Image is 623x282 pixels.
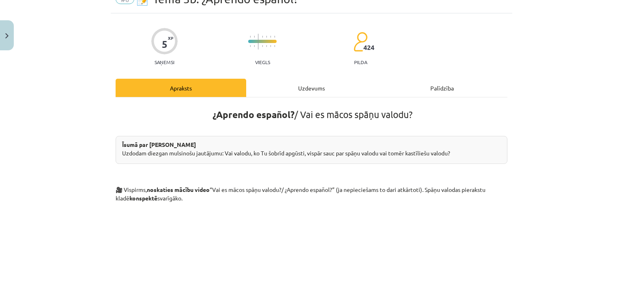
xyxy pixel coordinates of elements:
img: students-c634bb4e5e11cddfef0936a35e636f08e4e9abd3cc4e673bd6f9a4125e45ecb1.svg [353,32,367,52]
img: icon-close-lesson-0947bae3869378f0d4975bcd49f059093ad1ed9edebbc8119c70593378902aed.svg [5,33,9,39]
div: Uzdevums [246,79,377,97]
img: icon-short-line-57e1e144782c952c97e751825c79c345078a6d821885a25fce030b3d8c18986b.svg [270,45,271,47]
img: icon-short-line-57e1e144782c952c97e751825c79c345078a6d821885a25fce030b3d8c18986b.svg [266,36,267,38]
div: Uzdodam diezgan mulsinošu jautājumu: Vai valodu, ko Tu šobrīd apgūsti, vispār sauc par spāņu valo... [116,136,507,164]
strong: noskaties mācību video [147,186,210,193]
div: Apraksts [116,79,246,97]
img: icon-short-line-57e1e144782c952c97e751825c79c345078a6d821885a25fce030b3d8c18986b.svg [250,45,251,47]
strong: Īsumā par [PERSON_NAME] [122,141,196,148]
img: icon-long-line-d9ea69661e0d244f92f715978eff75569469978d946b2353a9bb055b3ed8787d.svg [258,34,259,50]
p: pilda [354,59,367,65]
img: icon-short-line-57e1e144782c952c97e751825c79c345078a6d821885a25fce030b3d8c18986b.svg [254,36,255,38]
p: Viegls [255,59,270,65]
p: 🎥 Vispirms, “Vai es mācos spāņu valodu?/ ¿Aprendo español?” (ja nepieciešams to dari atkārtoti). ... [116,181,507,202]
h1: / Vai es mācos spāņu valodu? [116,105,507,120]
img: icon-short-line-57e1e144782c952c97e751825c79c345078a6d821885a25fce030b3d8c18986b.svg [274,45,275,47]
img: icon-short-line-57e1e144782c952c97e751825c79c345078a6d821885a25fce030b3d8c18986b.svg [270,36,271,38]
img: icon-short-line-57e1e144782c952c97e751825c79c345078a6d821885a25fce030b3d8c18986b.svg [262,36,263,38]
img: icon-short-line-57e1e144782c952c97e751825c79c345078a6d821885a25fce030b3d8c18986b.svg [254,45,255,47]
strong: ¿Aprendo español? [213,109,294,121]
strong: konspektē [129,194,157,202]
img: icon-short-line-57e1e144782c952c97e751825c79c345078a6d821885a25fce030b3d8c18986b.svg [262,45,263,47]
img: icon-short-line-57e1e144782c952c97e751825c79c345078a6d821885a25fce030b3d8c18986b.svg [250,36,251,38]
span: XP [168,36,173,40]
p: Saņemsi [151,59,178,65]
div: 5 [162,39,168,50]
span: 424 [363,44,374,51]
img: icon-short-line-57e1e144782c952c97e751825c79c345078a6d821885a25fce030b3d8c18986b.svg [266,45,267,47]
img: icon-short-line-57e1e144782c952c97e751825c79c345078a6d821885a25fce030b3d8c18986b.svg [274,36,275,38]
div: Palīdzība [377,79,507,97]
